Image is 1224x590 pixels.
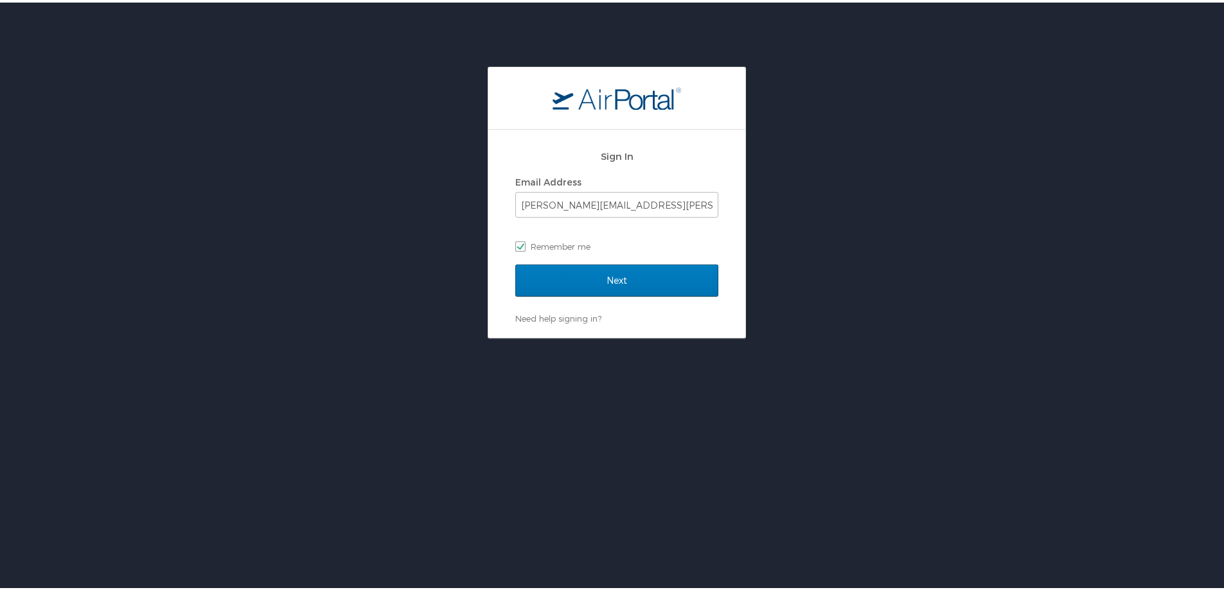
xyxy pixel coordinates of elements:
input: Next [515,262,718,294]
a: Need help signing in? [515,311,601,321]
label: Email Address [515,174,581,185]
label: Remember me [515,234,718,254]
img: logo [553,84,681,107]
h2: Sign In [515,146,718,161]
